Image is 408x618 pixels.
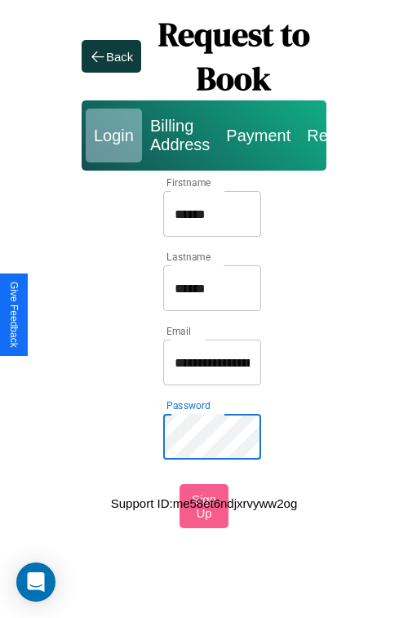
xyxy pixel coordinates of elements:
label: Password [166,398,210,412]
p: Support ID: me58et6ndjxrvyww2og [111,492,297,514]
h1: Request to Book [141,12,326,100]
div: Review [299,109,369,162]
div: Give Feedback [8,282,20,348]
button: Sign Up [180,484,228,528]
div: Payment [218,109,299,162]
div: Billing Address [142,109,218,162]
div: Back [106,50,133,64]
div: Login [86,109,142,162]
button: Back [82,40,141,73]
label: Email [166,324,192,338]
label: Firstname [166,176,211,189]
div: Open Intercom Messenger [16,562,55,602]
label: Lastname [166,250,211,264]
